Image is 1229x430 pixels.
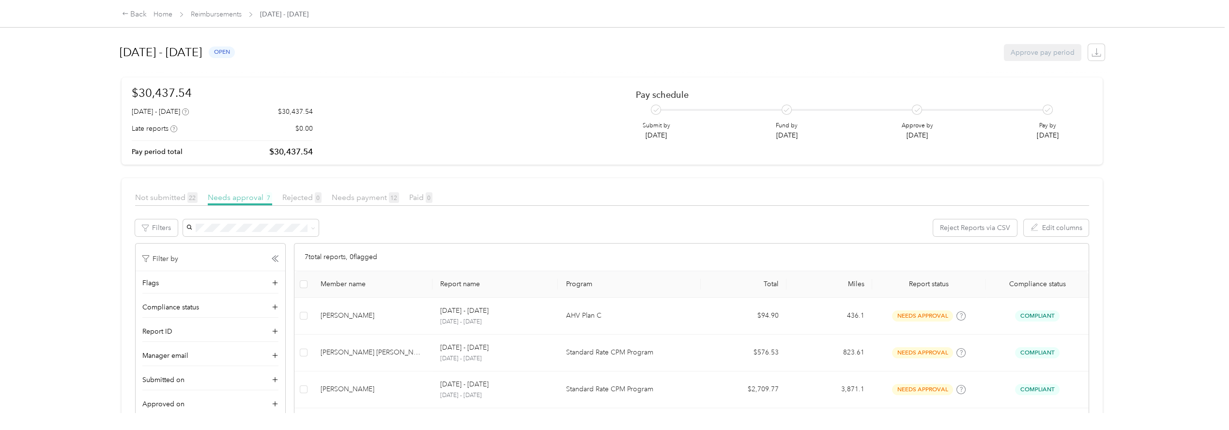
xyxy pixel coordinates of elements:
[142,351,188,361] span: Manager email
[901,122,933,130] p: Approve by
[265,192,272,203] span: 7
[794,280,864,288] div: Miles
[1015,310,1060,322] span: Compliant
[269,146,312,158] p: $30,437.54
[708,280,779,288] div: Total
[566,310,693,321] p: AHV Plan C
[776,130,798,140] p: [DATE]
[701,371,786,408] td: $2,709.77
[701,298,786,335] td: $94.90
[432,271,558,298] th: Report name
[440,342,489,353] p: [DATE] - [DATE]
[142,254,178,264] p: Filter by
[636,90,1075,100] h2: Pay schedule
[409,193,432,202] span: Paid
[440,306,489,316] p: [DATE] - [DATE]
[332,193,399,202] span: Needs payment
[321,310,425,321] div: [PERSON_NAME]
[440,379,489,390] p: [DATE] - [DATE]
[892,310,953,322] span: needs approval
[1015,384,1060,395] span: Compliant
[642,130,670,140] p: [DATE]
[440,391,550,400] p: [DATE] - [DATE]
[260,9,308,19] span: [DATE] - [DATE]
[120,41,202,64] h1: [DATE] - [DATE]
[187,192,198,203] span: 22
[142,375,184,385] span: Submitted on
[892,384,953,395] span: needs approval
[786,298,872,335] td: 436.1
[440,318,550,326] p: [DATE] - [DATE]
[1024,219,1089,236] button: Edit columns
[122,9,147,20] div: Back
[558,271,701,298] th: Program
[142,278,159,288] span: Flags
[901,130,933,140] p: [DATE]
[880,280,979,288] span: Report status
[1037,130,1058,140] p: [DATE]
[295,123,312,134] p: $0.00
[933,219,1017,236] button: Reject Reports via CSV
[282,193,322,202] span: Rejected
[132,107,189,117] div: [DATE] - [DATE]
[142,326,172,337] span: Report ID
[208,193,272,202] span: Needs approval
[566,384,693,395] p: Standard Rate CPM Program
[209,46,235,58] span: open
[566,347,693,358] p: Standard Rate CPM Program
[132,123,177,134] div: Late reports
[776,122,798,130] p: Fund by
[154,10,172,18] a: Home
[786,335,872,371] td: 823.61
[132,84,313,101] h1: $30,437.54
[558,371,701,408] td: Standard Rate CPM Program
[321,347,425,358] div: [PERSON_NAME] [PERSON_NAME]
[142,399,184,409] span: Approved on
[994,280,1081,288] span: Compliance status
[701,335,786,371] td: $576.53
[1175,376,1229,430] iframe: Everlance-gr Chat Button Frame
[135,193,198,202] span: Not submitted
[1037,122,1058,130] p: Pay by
[321,384,425,395] div: [PERSON_NAME]
[892,347,953,358] span: needs approval
[142,302,199,312] span: Compliance status
[277,107,312,117] p: $30,437.54
[191,10,242,18] a: Reimbursements
[135,219,178,236] button: Filters
[294,244,1089,271] div: 7 total reports, 0 flagged
[440,354,550,363] p: [DATE] - [DATE]
[132,147,183,157] p: Pay period total
[426,192,432,203] span: 0
[642,122,670,130] p: Submit by
[786,371,872,408] td: 3,871.1
[558,298,701,335] td: AHV Plan C
[313,271,432,298] th: Member name
[315,192,322,203] span: 0
[1015,347,1060,358] span: Compliant
[321,280,425,288] div: Member name
[558,335,701,371] td: Standard Rate CPM Program
[389,192,399,203] span: 12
